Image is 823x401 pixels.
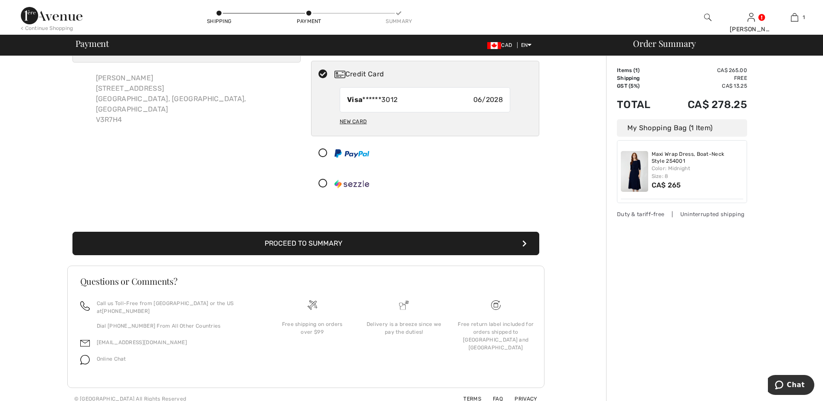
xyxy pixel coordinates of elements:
[97,322,256,330] p: Dial [PHONE_NUMBER] From All Other Countries
[773,12,816,23] a: 1
[97,356,126,362] span: Online Chat
[473,95,503,105] span: 06/2028
[334,180,369,188] img: Sezzle
[206,17,232,25] div: Shipping
[748,12,755,23] img: My Info
[75,39,109,48] span: Payment
[72,232,539,255] button: Proceed to Summary
[730,25,772,34] div: [PERSON_NAME]
[664,74,747,82] td: Free
[21,7,82,24] img: 1ère Avenue
[97,339,187,345] a: [EMAIL_ADDRESS][DOMAIN_NAME]
[635,67,638,73] span: 1
[308,300,317,310] img: Free shipping on orders over $99
[617,90,664,119] td: Total
[334,69,533,79] div: Credit Card
[340,114,367,129] div: New Card
[80,355,90,365] img: chat
[617,210,747,218] div: Duty & tariff-free | Uninterrupted shipping
[457,320,535,352] div: Free return label included for orders shipped to [GEOGRAPHIC_DATA] and [GEOGRAPHIC_DATA]
[748,13,755,21] a: Sign In
[80,301,90,311] img: call
[617,66,664,74] td: Items ( )
[617,119,747,137] div: My Shopping Bag (1 Item)
[102,308,150,314] a: [PHONE_NUMBER]
[487,42,515,48] span: CAD
[521,42,532,48] span: EN
[386,17,412,25] div: Summary
[652,181,681,189] span: CA$ 265
[365,320,443,336] div: Delivery is a breeze since we pay the duties!
[803,13,805,21] span: 1
[399,300,409,310] img: Delivery is a breeze since we pay the duties!
[617,82,664,90] td: GST (5%)
[334,71,345,78] img: Credit Card
[80,277,531,286] h3: Questions or Comments?
[664,82,747,90] td: CA$ 13.25
[621,151,648,192] img: Maxi Wrap Dress, Boat-Neck Style 254001
[97,299,256,315] p: Call us Toll-Free from [GEOGRAPHIC_DATA] or the US at
[791,12,798,23] img: My Bag
[487,42,501,49] img: Canadian Dollar
[334,149,369,158] img: PayPal
[89,66,301,132] div: [PERSON_NAME] [STREET_ADDRESS] [GEOGRAPHIC_DATA], [GEOGRAPHIC_DATA], [GEOGRAPHIC_DATA] V3R7H4
[768,375,814,397] iframe: Opens a widget where you can chat to one of our agents
[273,320,351,336] div: Free shipping on orders over $99
[491,300,501,310] img: Free shipping on orders over $99
[21,24,73,32] div: < Continue Shopping
[664,90,747,119] td: CA$ 278.25
[347,95,362,104] strong: Visa
[704,12,712,23] img: search the website
[80,339,90,348] img: email
[617,74,664,82] td: Shipping
[664,66,747,74] td: CA$ 265.00
[623,39,818,48] div: Order Summary
[296,17,322,25] div: Payment
[652,164,744,180] div: Color: Midnight Size: 8
[652,151,744,164] a: Maxi Wrap Dress, Boat-Neck Style 254001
